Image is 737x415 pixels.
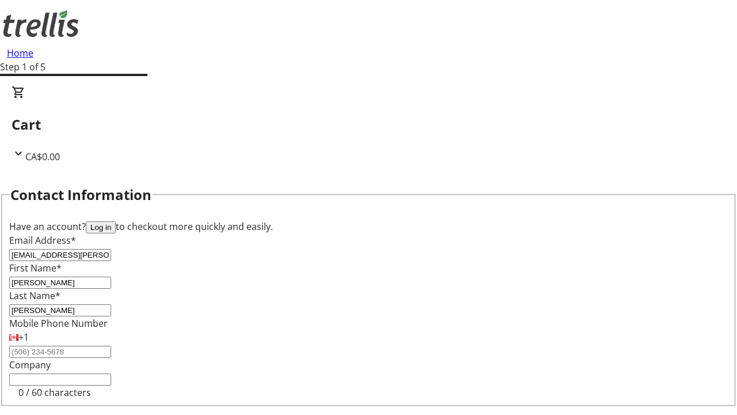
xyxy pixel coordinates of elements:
[86,221,116,233] button: Log in
[9,289,60,302] label: Last Name*
[10,184,151,205] h2: Contact Information
[12,114,725,135] h2: Cart
[25,150,60,163] span: CA$0.00
[9,359,51,371] label: Company
[18,386,91,399] tr-character-limit: 0 / 60 characters
[9,234,76,247] label: Email Address*
[9,220,728,233] div: Have an account? to checkout more quickly and easily.
[12,85,725,164] div: CartCA$0.00
[9,346,111,358] input: (506) 234-5678
[9,317,108,330] label: Mobile Phone Number
[9,262,62,274] label: First Name*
